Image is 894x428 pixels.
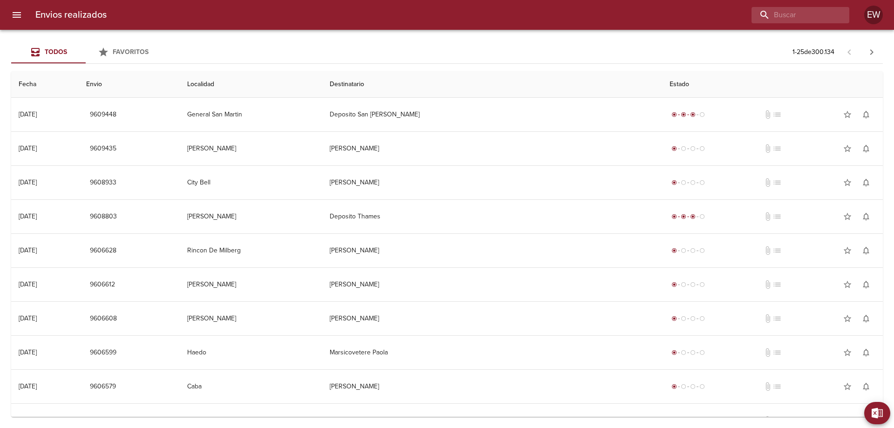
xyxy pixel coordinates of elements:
span: radio_button_unchecked [699,248,705,253]
div: Generado [670,144,707,153]
span: Todos [45,48,67,56]
span: notifications_none [861,178,871,187]
span: No tiene pedido asociado [772,212,782,221]
button: Activar notificaciones [857,275,875,294]
span: 9608933 [90,177,116,189]
td: City Bell [180,166,322,199]
span: star_border [843,314,852,323]
span: No tiene pedido asociado [772,144,782,153]
span: radio_button_unchecked [690,146,696,151]
div: [DATE] [19,144,37,152]
span: No tiene documentos adjuntos [763,246,772,255]
span: radio_button_unchecked [699,282,705,287]
button: 9609448 [86,106,120,123]
button: Activar notificaciones [857,377,875,396]
span: 9608803 [90,211,117,223]
div: Tabs Envios [11,41,160,63]
button: Activar notificaciones [857,173,875,192]
span: radio_button_unchecked [690,282,696,287]
span: radio_button_unchecked [681,282,686,287]
div: [DATE] [19,314,37,322]
div: [DATE] [19,178,37,186]
span: No tiene documentos adjuntos [763,212,772,221]
span: No tiene documentos adjuntos [763,416,772,425]
span: radio_button_unchecked [681,146,686,151]
div: Generado [670,314,707,323]
button: Activar notificaciones [857,241,875,260]
div: [DATE] [19,110,37,118]
button: Activar notificaciones [857,105,875,124]
button: Agregar a favoritos [838,241,857,260]
div: Generado [670,416,707,425]
button: 9608803 [86,208,121,225]
div: [DATE] [19,246,37,254]
span: 9606579 [90,381,116,393]
span: star_border [843,178,852,187]
span: 9606608 [90,313,117,325]
span: No tiene documentos adjuntos [763,144,772,153]
th: Fecha [11,71,79,98]
span: star_border [843,348,852,357]
span: radio_button_unchecked [699,180,705,185]
span: notifications_none [861,348,871,357]
td: [PERSON_NAME] [322,166,662,199]
span: No tiene pedido asociado [772,246,782,255]
span: star_border [843,144,852,153]
div: Generado [670,382,707,391]
span: radio_button_unchecked [690,384,696,389]
td: [PERSON_NAME] [322,132,662,165]
span: radio_button_checked [671,214,677,219]
button: Agregar a favoritos [838,105,857,124]
span: radio_button_checked [690,112,696,117]
span: notifications_none [861,144,871,153]
span: radio_button_checked [671,282,677,287]
div: En viaje [670,212,707,221]
div: Generado [670,178,707,187]
div: [DATE] [19,382,37,390]
div: EW [864,6,883,24]
span: radio_button_checked [671,350,677,355]
span: No tiene documentos adjuntos [763,348,772,357]
td: [PERSON_NAME] [322,370,662,403]
th: Envio [79,71,180,98]
span: radio_button_unchecked [690,350,696,355]
td: [PERSON_NAME] [322,268,662,301]
span: radio_button_checked [671,248,677,253]
td: [PERSON_NAME] [180,302,322,335]
span: star_border [843,110,852,119]
span: radio_button_checked [671,112,677,117]
button: Activar notificaciones [857,139,875,158]
span: 9606628 [90,245,116,257]
div: [DATE] [19,212,37,220]
td: Caba [180,370,322,403]
button: 9606599 [86,344,120,361]
span: radio_button_unchecked [690,316,696,321]
div: [DATE] [19,280,37,288]
span: notifications_none [861,110,871,119]
span: No tiene pedido asociado [772,178,782,187]
div: Generado [670,280,707,289]
button: 9606612 [86,276,119,293]
span: No tiene documentos adjuntos [763,178,772,187]
span: No tiene pedido asociado [772,280,782,289]
span: radio_button_unchecked [681,316,686,321]
button: menu [6,4,28,26]
span: 9609448 [90,109,116,121]
span: radio_button_unchecked [681,350,686,355]
button: 9608933 [86,174,120,191]
div: Abrir información de usuario [864,6,883,24]
span: notifications_none [861,314,871,323]
span: No tiene pedido asociado [772,110,782,119]
th: Estado [662,71,883,98]
button: Activar notificaciones [857,343,875,362]
span: No tiene documentos adjuntos [763,314,772,323]
span: radio_button_checked [681,112,686,117]
span: star_border [843,416,852,425]
span: radio_button_unchecked [681,180,686,185]
span: Pagina siguiente [860,41,883,63]
td: Deposito Thames [322,200,662,233]
button: Agregar a favoritos [838,343,857,362]
span: star_border [843,280,852,289]
button: Agregar a favoritos [838,377,857,396]
button: Activar notificaciones [857,309,875,328]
